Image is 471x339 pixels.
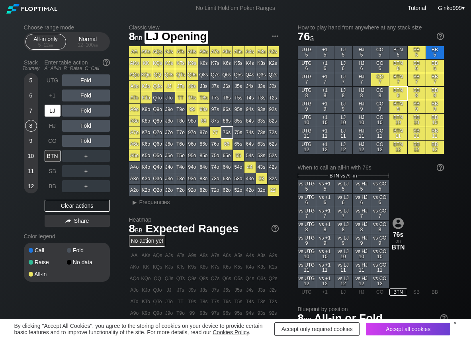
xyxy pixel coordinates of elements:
div: Tourney [21,66,41,71]
div: Normal [70,34,106,49]
div: K4o [141,162,152,173]
div: All-in [29,271,67,277]
div: HJ 8 [353,87,371,100]
div: A8s [198,46,209,57]
div: +1 9 [316,100,334,113]
div: Accept only required cookies [274,322,360,336]
div: SB 6 [408,60,426,73]
div: 64o [221,162,233,173]
div: 97s [210,104,221,115]
div: vs LJ 5 [334,180,352,193]
div: Q8s [198,69,209,80]
div: BTN 11 [389,127,407,140]
div: Q2s [268,69,279,80]
div: J2s [268,81,279,92]
div: Accept all cookies [366,323,450,335]
div: T7s [210,92,221,103]
div: K8s [198,58,209,69]
div: J2o [164,185,175,196]
div: vs +1 5 [316,180,334,193]
div: BB 11 [426,127,444,140]
div: BTN 9 [389,100,407,113]
div: vs CO 5 [371,180,389,193]
div: A2s [268,46,279,57]
div: KQo [141,69,152,80]
div: 63s [256,138,267,150]
div: 65s [233,138,244,150]
img: help.32db89a4.svg [102,58,111,67]
div: T2s [268,92,279,103]
div: HJ 7 [353,73,371,86]
div: Q7s [210,69,221,80]
div: BTN 7 [389,73,407,86]
div: T5o [175,150,186,161]
div: K7s [210,58,221,69]
div: QTs [175,69,186,80]
div: Fold [62,74,110,86]
div: LJ 7 [334,73,352,86]
div: ATo [129,92,140,103]
div: T2o [175,185,186,196]
img: help.32db89a4.svg [436,163,445,172]
div: Raise [29,259,67,265]
div: 72o [210,185,221,196]
div: 96s [221,104,233,115]
div: AQo [129,69,140,80]
div: J9o [164,104,175,115]
div: 84o [198,162,209,173]
div: LJ 11 [334,127,352,140]
div: 82s [268,115,279,127]
div: 6 [25,90,37,101]
div: SB 5 [408,46,426,59]
div: Q6o [152,138,163,150]
div: J3o [164,173,175,184]
div: Call [29,247,67,253]
div: A4s [244,46,256,57]
div: BTN 8 [389,87,407,100]
div: UTG 7 [298,73,316,86]
div: BB 6 [426,60,444,73]
div: K3o [141,173,152,184]
div: QTo [152,92,163,103]
div: BTN [45,150,61,162]
div: 11 [25,165,37,177]
div: KJo [141,81,152,92]
div: TT [175,92,186,103]
div: KQs [152,58,163,69]
div: K8o [141,115,152,127]
div: KTs [175,58,186,69]
span: s [310,33,314,42]
div: 85s [233,115,244,127]
div: Q3s [256,69,267,80]
div: KTo [141,92,152,103]
div: 94s [244,104,256,115]
div: 42s [268,162,279,173]
div: 87s [210,115,221,127]
div: +1 5 [316,46,334,59]
div: LJ [45,105,61,117]
div: Fold [67,247,105,253]
div: 55 [233,150,244,161]
div: K5o [141,150,152,161]
div: BB 10 [426,114,444,127]
div: J8s [198,81,209,92]
div: LJ 5 [334,46,352,59]
div: 92o [187,185,198,196]
div: 9 [25,135,37,147]
div: 83s [256,115,267,127]
div: K2s [268,58,279,69]
div: UTG 12 [298,141,316,154]
div: A8o [129,115,140,127]
div: UTG 11 [298,127,316,140]
div: ＋ [62,180,110,192]
div: J5s [233,81,244,92]
div: 62o [221,185,233,196]
div: 64s [244,138,256,150]
div: 75s [233,127,244,138]
div: LJ 6 [334,60,352,73]
div: 63o [221,173,233,184]
div: CO 6 [371,60,389,73]
div: A2o [129,185,140,196]
div: K5s [233,58,244,69]
div: LJ 10 [334,114,352,127]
